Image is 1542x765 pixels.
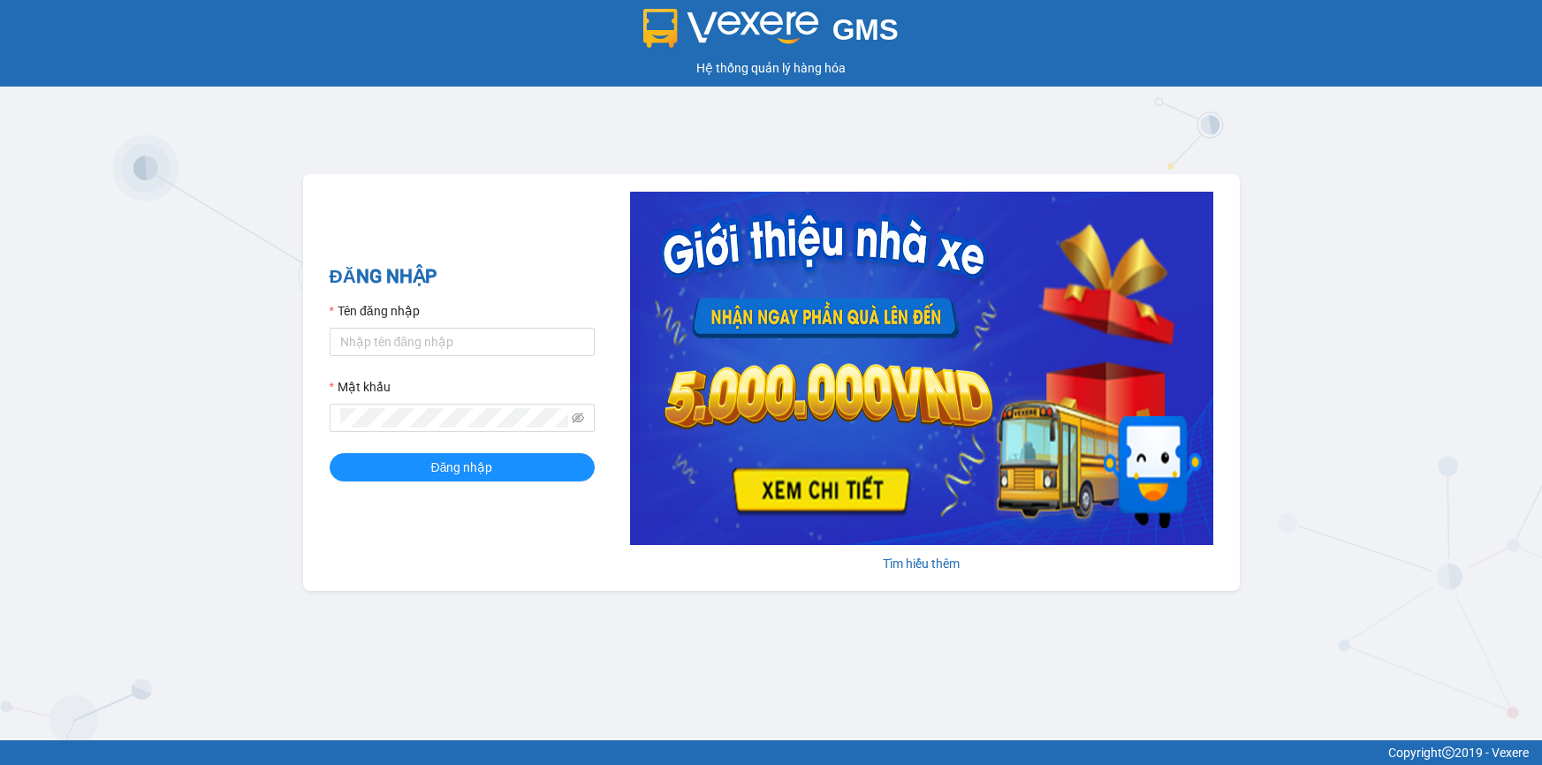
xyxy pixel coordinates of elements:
a: GMS [643,27,899,41]
span: eye-invisible [572,412,584,424]
input: Mật khẩu [340,408,568,428]
span: copyright [1442,746,1455,759]
h2: ĐĂNG NHẬP [330,262,595,292]
span: Đăng nhập [431,458,493,477]
input: Tên đăng nhập [330,328,595,356]
div: Copyright 2019 - Vexere [13,743,1529,762]
img: logo 2 [643,9,818,48]
img: banner-0 [630,192,1213,545]
div: Hệ thống quản lý hàng hóa [4,58,1538,78]
button: Đăng nhập [330,453,595,481]
span: GMS [832,13,899,46]
label: Mật khẩu [330,377,391,397]
label: Tên đăng nhập [330,301,420,321]
div: Tìm hiểu thêm [630,554,1213,573]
